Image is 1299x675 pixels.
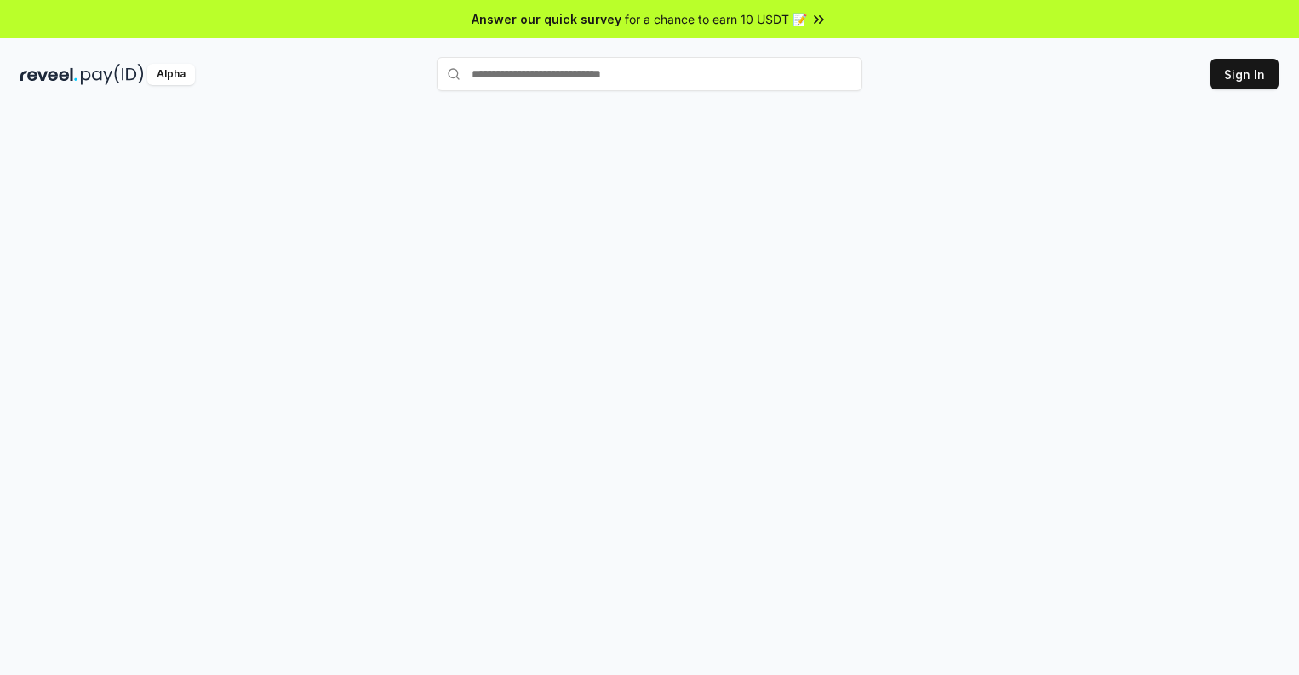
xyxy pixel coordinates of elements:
[147,64,195,85] div: Alpha
[81,64,144,85] img: pay_id
[1210,59,1279,89] button: Sign In
[625,10,807,28] span: for a chance to earn 10 USDT 📝
[20,64,77,85] img: reveel_dark
[472,10,621,28] span: Answer our quick survey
